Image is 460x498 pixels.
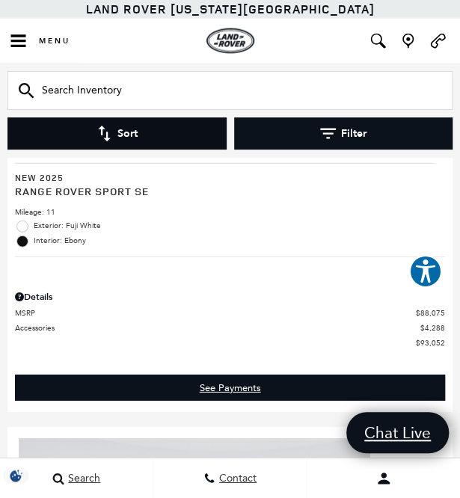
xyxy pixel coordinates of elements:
span: $93,052 [416,337,445,348]
span: Interior: Ebony [34,234,445,249]
span: New 2025 [15,171,434,185]
a: See Payments [15,375,445,401]
a: MSRP $88,075 [15,307,445,319]
span: Menu [39,36,70,46]
span: $4,288 [420,322,445,333]
button: Explore your accessibility options [409,255,442,288]
li: Mileage: 11 [15,206,445,219]
a: $93,052 [15,337,445,348]
div: Pricing Details - Range Rover Sport SE [15,290,445,304]
button: Filter [234,117,453,150]
aside: Accessibility Help Desk [409,255,442,291]
span: $88,075 [416,307,445,319]
a: land-rover [206,28,254,54]
a: Accessories $4,288 [15,322,445,333]
span: Accessories [15,322,420,333]
a: Chat Live [346,412,449,453]
span: Exterior: Fuji White [34,219,445,234]
span: Chat Live [357,422,438,443]
button: Open user profile menu [307,459,460,497]
a: Call Land Rover Colorado Springs [429,34,447,49]
span: MSRP [15,307,416,319]
button: Sort [7,117,227,150]
input: Search Inventory [7,71,453,110]
span: Range Rover Sport SE [15,185,434,198]
span: Contact [215,472,257,485]
a: Available at RetailerNew 2025Range Rover Sport SE [15,140,445,198]
span: Search [64,472,100,485]
img: Land Rover [206,28,254,54]
button: Open the inventory search [363,19,393,64]
div: undefined - Range Rover Sport SE [15,371,445,405]
a: Land Rover [US_STATE][GEOGRAPHIC_DATA] [86,1,375,17]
